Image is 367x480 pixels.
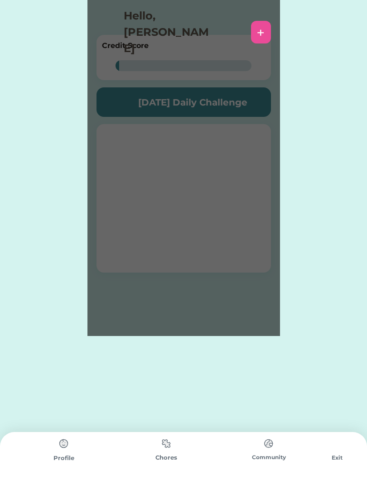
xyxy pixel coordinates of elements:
img: type%3Dchores%2C%20state%3Ddefault.svg [55,435,73,453]
img: yH5BAEAAAAALAAAAAABAAEAAAIBRAA7 [328,435,346,453]
div: Exit [320,454,354,462]
div: Chores [115,453,217,462]
h4: Hello, [PERSON_NAME] [124,8,214,57]
img: yH5BAEAAAAALAAAAAABAAEAAAIBRAA7 [97,22,116,42]
div: Community [217,453,320,461]
img: type%3Dchores%2C%20state%3Ddefault.svg [157,435,175,452]
div: + [257,25,265,39]
img: type%3Dchores%2C%20state%3Ddefault.svg [260,435,278,452]
div: Profile [13,454,115,463]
